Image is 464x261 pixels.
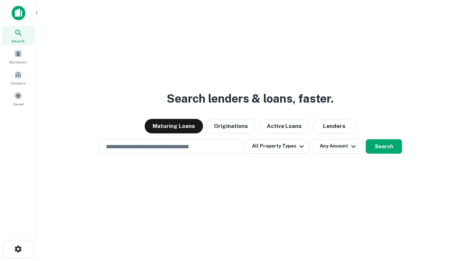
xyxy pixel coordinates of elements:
[12,6,25,20] img: capitalize-icon.png
[366,139,402,154] button: Search
[2,68,34,87] a: Contacts
[428,180,464,215] iframe: Chat Widget
[2,89,34,108] a: Saved
[2,26,34,45] a: Search
[11,80,25,86] span: Contacts
[206,119,256,133] button: Originations
[145,119,203,133] button: Maturing Loans
[9,59,27,65] span: Borrowers
[167,90,333,107] h3: Search lenders & loans, faster.
[246,139,309,154] button: All Property Types
[259,119,310,133] button: Active Loans
[12,38,25,44] span: Search
[2,47,34,66] a: Borrowers
[312,139,363,154] button: Any Amount
[312,119,356,133] button: Lenders
[13,101,24,107] span: Saved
